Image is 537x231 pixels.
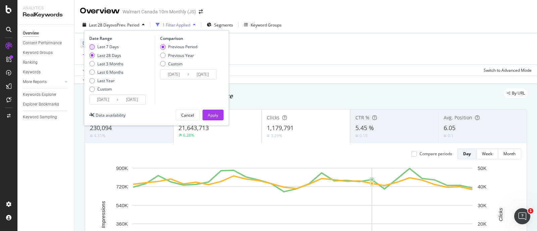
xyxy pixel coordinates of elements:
button: Segments [204,19,236,30]
div: Date Range [89,36,153,41]
div: Last 6 Months [89,69,124,75]
div: Previous Period [168,44,197,50]
div: 3.29% [271,133,282,138]
text: 40K [478,184,487,189]
text: 50K [478,165,487,171]
span: 230,094 [90,124,112,132]
div: Custom [168,61,183,67]
span: Device [83,40,95,46]
div: Last 3 Months [97,61,124,67]
span: CTR % [355,114,370,121]
input: Start Date [90,95,116,104]
div: Keywords [23,69,41,76]
button: Last 28 DaysvsPrev. Period [80,19,147,30]
div: More Reports [23,78,47,85]
span: Avg. Position [444,114,472,121]
text: Clicks [498,208,503,221]
button: Switch to Advanced Mode [481,65,532,75]
text: 540K [116,203,128,208]
div: Switch to Advanced Mode [484,67,532,73]
div: Content Performance [23,40,62,47]
a: Explorer Bookmarks [23,101,69,108]
a: More Reports [23,78,63,85]
div: Custom [160,61,197,67]
span: 1,179,791 [267,124,294,132]
span: 6.05 [444,124,455,132]
span: vs Prev. Period [113,22,139,28]
input: Start Date [160,70,187,79]
text: 900K [116,165,128,171]
text: Impressions [100,201,106,228]
text: 720K [116,184,128,189]
text: 20K [478,221,487,227]
text: 360K [116,221,128,227]
a: Keywords [23,69,69,76]
img: Equal [355,135,358,137]
div: Last 28 Days [97,53,121,58]
a: Keyword Groups [23,49,69,56]
div: Overview [23,30,39,37]
div: 0.1 [448,133,453,138]
span: By URL [512,91,525,95]
a: Keywords Explorer [23,91,69,98]
button: Apply [80,65,99,75]
div: Compare periods [420,151,452,157]
div: legacy label [504,89,528,98]
div: Cancel [181,112,194,118]
div: Last 3 Months [89,61,124,67]
div: Previous Year [160,53,197,58]
button: Day [457,149,477,159]
div: Last 28 Days [89,53,124,58]
div: Custom [97,86,112,92]
button: 1 Filter Applied [153,19,198,30]
div: Previous Year [168,53,194,58]
div: arrow-right-arrow-left [199,9,203,14]
button: Apply [202,110,224,120]
div: Previous Period [160,44,197,50]
div: Last Year [97,78,115,83]
div: Custom [89,86,124,92]
div: Data availability [96,112,126,118]
text: 30K [478,203,487,208]
div: Keyword Sampling [23,114,57,121]
button: Cancel [176,110,200,120]
span: 21,643,713 [179,124,209,132]
span: 1 [528,208,533,214]
div: 0.15 [359,133,368,138]
img: Equal [444,135,446,137]
div: Week [482,151,492,157]
div: Comparison [160,36,218,41]
div: Keyword Groups [23,49,53,56]
div: Last 7 Days [97,44,119,50]
div: Overview [80,5,120,17]
div: Last Year [89,78,124,83]
div: Day [463,151,471,157]
a: Ranking [23,59,69,66]
input: End Date [189,70,216,79]
div: Keywords Explorer [23,91,56,98]
a: Keyword Sampling [23,114,69,121]
div: Last 6 Months [97,69,124,75]
span: Clicks [267,114,280,121]
div: 4.31% [94,133,105,138]
div: RealKeywords [23,11,69,19]
div: Keyword Groups [251,22,282,28]
input: End Date [118,95,145,104]
iframe: Intercom live chat [514,208,530,224]
div: 1 Filter Applied [162,22,190,28]
span: Last 28 Days [89,22,113,28]
div: Apply [208,112,218,118]
button: Add Filter [80,51,107,59]
div: Walmart Canada 10m Monthly (JS) [123,8,196,15]
a: Content Performance [23,40,69,47]
img: Equal [90,135,93,137]
div: 6.28% [183,132,194,138]
button: Keyword Groups [241,19,284,30]
img: Equal [267,135,270,137]
div: Analytics [23,5,69,11]
div: Explorer Bookmarks [23,101,59,108]
div: Month [503,151,516,157]
span: Segments [214,22,233,28]
span: 5.45 % [355,124,374,132]
div: Last 7 Days [89,44,124,50]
